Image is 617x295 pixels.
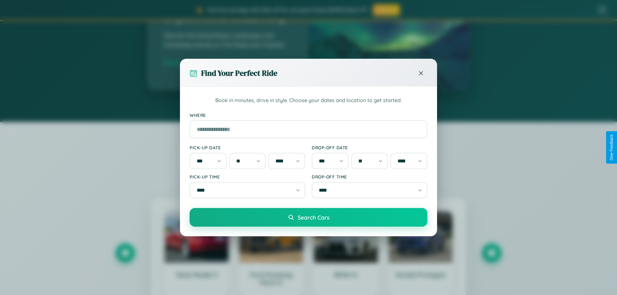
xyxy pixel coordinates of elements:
p: Book in minutes, drive in style. Choose your dates and location to get started. [190,96,427,105]
label: Pick-up Date [190,145,305,150]
label: Drop-off Time [312,174,427,179]
h3: Find Your Perfect Ride [201,68,277,78]
span: Search Cars [298,214,329,221]
label: Drop-off Date [312,145,427,150]
label: Pick-up Time [190,174,305,179]
label: Where [190,112,427,118]
button: Search Cars [190,208,427,227]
